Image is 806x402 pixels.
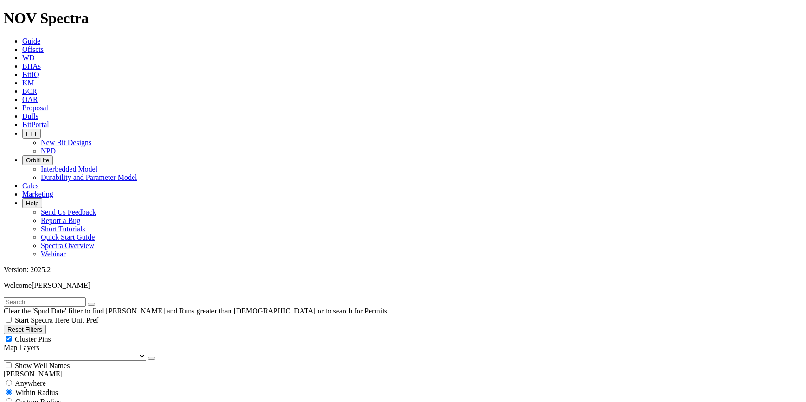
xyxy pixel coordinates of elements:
span: Help [26,200,38,207]
a: Marketing [22,190,53,198]
button: Help [22,198,42,208]
span: Cluster Pins [15,335,51,343]
span: Unit Pref [71,316,98,324]
span: [PERSON_NAME] [32,281,90,289]
a: Quick Start Guide [41,233,95,241]
button: FTT [22,129,41,139]
a: BitIQ [22,70,39,78]
h1: NOV Spectra [4,10,802,27]
a: WD [22,54,35,62]
a: Report a Bug [41,217,80,224]
a: Interbedded Model [41,165,97,173]
span: Within Radius [15,389,58,396]
span: Map Layers [4,344,39,351]
a: BCR [22,87,37,95]
a: KM [22,79,34,87]
div: [PERSON_NAME] [4,370,802,378]
span: FTT [26,130,37,137]
a: Offsets [22,45,44,53]
a: Webinar [41,250,66,258]
div: Version: 2025.2 [4,266,802,274]
a: BHAs [22,62,41,70]
a: Send Us Feedback [41,208,96,216]
a: OAR [22,96,38,103]
span: Show Well Names [15,362,70,370]
button: Reset Filters [4,325,46,334]
a: Short Tutorials [41,225,85,233]
a: New Bit Designs [41,139,91,147]
a: Guide [22,37,40,45]
span: Clear the 'Spud Date' filter to find [PERSON_NAME] and Runs greater than [DEMOGRAPHIC_DATA] or to... [4,307,389,315]
a: NPD [41,147,56,155]
a: BitPortal [22,121,49,128]
span: OrbitLite [26,157,49,164]
span: Start Spectra Here [15,316,69,324]
span: Anywhere [15,379,46,387]
input: Search [4,297,86,307]
a: Spectra Overview [41,242,94,249]
a: Calcs [22,182,39,190]
p: Welcome [4,281,802,290]
input: Start Spectra Here [6,317,12,323]
button: OrbitLite [22,155,53,165]
a: Durability and Parameter Model [41,173,137,181]
a: Proposal [22,104,48,112]
a: Dulls [22,112,38,120]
